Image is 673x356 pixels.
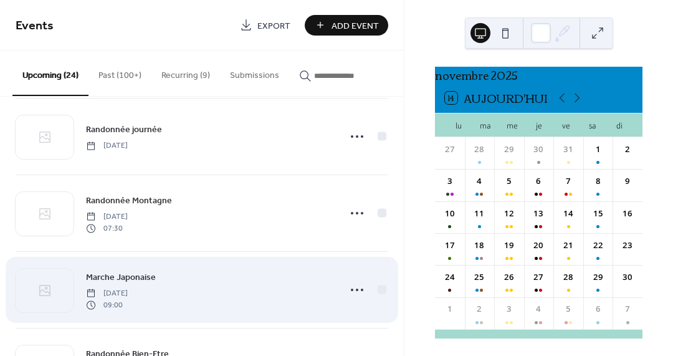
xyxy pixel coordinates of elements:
[562,208,575,220] div: 14
[503,143,515,156] div: 29
[88,51,151,95] button: Past (100+)
[473,239,485,252] div: 18
[473,143,485,156] div: 28
[552,113,579,137] div: ve
[592,175,604,188] div: 8
[503,303,515,315] div: 3
[231,15,300,36] a: Export
[562,239,575,252] div: 21
[86,195,172,208] span: Randonnée Montagne
[562,271,575,284] div: 28
[86,211,128,223] span: [DATE]
[86,122,162,137] a: Randonnée journée
[441,89,552,107] button: 14Aujourd'hui
[562,303,575,315] div: 5
[525,113,552,137] div: je
[332,19,379,32] span: Add Event
[305,15,388,36] button: Add Event
[499,113,525,137] div: me
[86,271,156,284] span: Marche Japonaise
[86,193,172,208] a: Randonnée Montagne
[86,299,128,310] span: 09:00
[533,239,545,252] div: 20
[533,303,545,315] div: 4
[473,303,485,315] div: 2
[473,271,485,284] div: 25
[444,271,456,284] div: 24
[503,208,515,220] div: 12
[592,143,604,156] div: 1
[473,175,485,188] div: 4
[444,175,456,188] div: 3
[592,208,604,220] div: 15
[533,175,545,188] div: 6
[621,208,634,220] div: 16
[86,140,128,152] span: [DATE]
[533,208,545,220] div: 13
[16,14,54,38] span: Events
[444,208,456,220] div: 10
[621,175,634,188] div: 9
[606,113,632,137] div: di
[86,223,128,234] span: 07:30
[592,303,604,315] div: 6
[472,113,499,137] div: ma
[444,303,456,315] div: 1
[503,175,515,188] div: 5
[621,239,634,252] div: 23
[621,143,634,156] div: 2
[435,67,642,83] div: novembre 2025
[151,51,220,95] button: Recurring (9)
[579,113,606,137] div: sa
[445,113,472,137] div: lu
[562,175,575,188] div: 7
[86,288,128,299] span: [DATE]
[444,143,456,156] div: 27
[592,271,604,284] div: 29
[621,303,634,315] div: 7
[621,271,634,284] div: 30
[592,239,604,252] div: 22
[86,123,162,137] span: Randonnée journée
[562,143,575,156] div: 31
[12,51,88,96] button: Upcoming (24)
[86,270,156,284] a: Marche Japonaise
[220,51,289,95] button: Submissions
[473,208,485,220] div: 11
[503,239,515,252] div: 19
[503,271,515,284] div: 26
[533,143,545,156] div: 30
[257,19,290,32] span: Export
[533,271,545,284] div: 27
[444,239,456,252] div: 17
